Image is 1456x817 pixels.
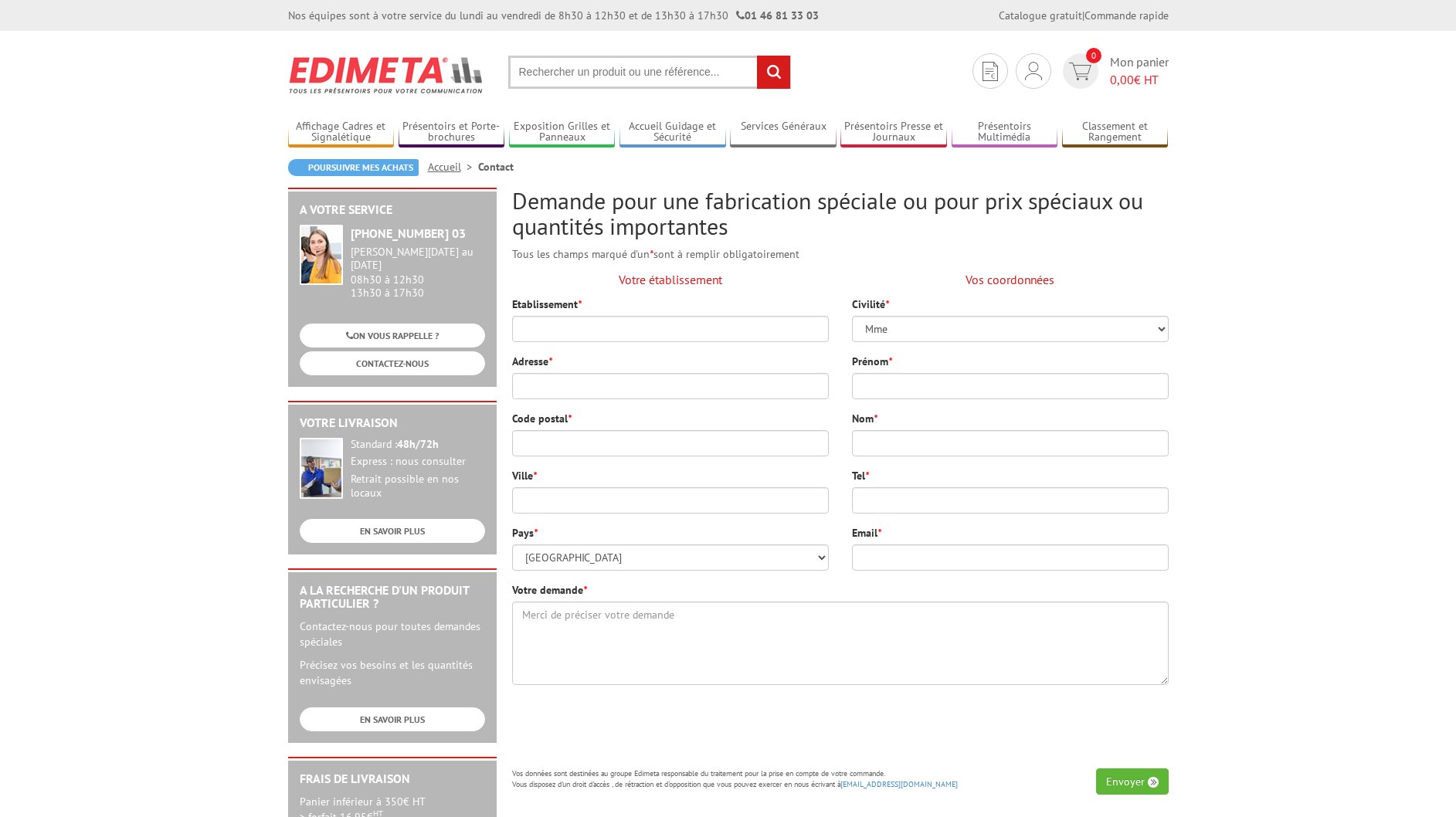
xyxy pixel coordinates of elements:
label: Prénom [852,354,892,369]
div: [PERSON_NAME][DATE] au [DATE] [351,246,485,272]
a: devis rapide 0 Mon panier 0,00€ HT [1059,53,1169,89]
label: Adresse [512,354,552,369]
strong: 01 46 81 33 03 [736,8,819,22]
span: 0 [1086,48,1101,63]
a: Présentoirs Multimédia [952,120,1058,145]
div: | [999,8,1169,23]
label: Civilité [852,297,889,312]
a: Catalogue gratuit [999,8,1082,22]
label: Votre demande [512,582,587,598]
span: Mon panier [1110,53,1169,89]
p: Précisez vos besoins et les quantités envisagées [300,657,485,688]
a: Commande rapide [1084,8,1169,22]
span: 0,00 [1110,72,1134,87]
a: Accueil [428,160,478,174]
a: EN SAVOIR PLUS [300,707,485,731]
h2: A la recherche d'un produit particulier ? [300,584,485,611]
a: Exposition Grilles et Panneaux [509,120,616,145]
p: Votre établissement [512,271,829,289]
a: [EMAIL_ADDRESS][DOMAIN_NAME] [840,779,958,789]
a: ON VOUS RAPPELLE ? [300,324,485,347]
div: Standard : [351,438,485,452]
a: Poursuivre mes achats [288,159,419,176]
a: Classement et Rangement [1062,120,1169,145]
span: € HT [1110,71,1169,89]
img: Edimeta [288,46,485,103]
input: rechercher [757,56,790,89]
img: devis rapide [1025,62,1042,80]
button: Envoyer [1096,768,1169,795]
label: Ville [512,468,537,483]
p: Vos coordonnées [852,271,1169,289]
img: devis rapide [1069,63,1091,80]
label: Tel [852,468,869,483]
div: 08h30 à 12h30 13h30 à 17h30 [351,246,485,299]
div: Retrait possible en nos locaux [351,473,485,500]
a: CONTACTEZ-NOUS [300,351,485,375]
div: Express : nous consulter [351,455,485,469]
div: Nos équipes sont à votre service du lundi au vendredi de 8h30 à 12h30 et de 13h30 à 17h30 [288,8,819,23]
p: Contactez-nous pour toutes demandes spéciales [300,619,485,649]
label: Code postal [512,411,572,426]
input: Rechercher un produit ou une référence... [508,56,791,89]
p: Vos données sont destinées au groupe Edimeta responsable du traitement pour la prise en compte de... [512,768,1169,791]
label: Pays [512,525,538,541]
a: Présentoirs et Porte-brochures [399,120,505,145]
label: Nom [852,411,877,426]
a: EN SAVOIR PLUS [300,519,485,543]
img: devis rapide [983,62,998,81]
label: Email [852,525,881,541]
span: Tous les champs marqué d'un sont à remplir obligatoirement [512,247,799,261]
h2: Demande pour une fabrication spéciale ou pour prix spéciaux ou quantités importantes [512,188,1169,239]
img: widget-livraison.jpg [300,438,343,499]
img: angle-right.png [1148,777,1159,788]
a: Accueil Guidage et Sécurité [619,120,726,145]
h2: A votre service [300,203,485,217]
a: Affichage Cadres et Signalétique [288,120,395,145]
label: Etablissement [512,297,582,312]
iframe: reCAPTCHA [934,697,1169,757]
img: widget-service.jpg [300,225,343,285]
h2: Votre livraison [300,416,485,430]
h2: Frais de Livraison [300,772,485,786]
li: Contact [478,159,514,175]
a: Présentoirs Presse et Journaux [840,120,947,145]
a: Services Généraux [730,120,837,145]
strong: 48h/72h [397,437,439,451]
strong: [PHONE_NUMBER] 03 [351,225,466,241]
